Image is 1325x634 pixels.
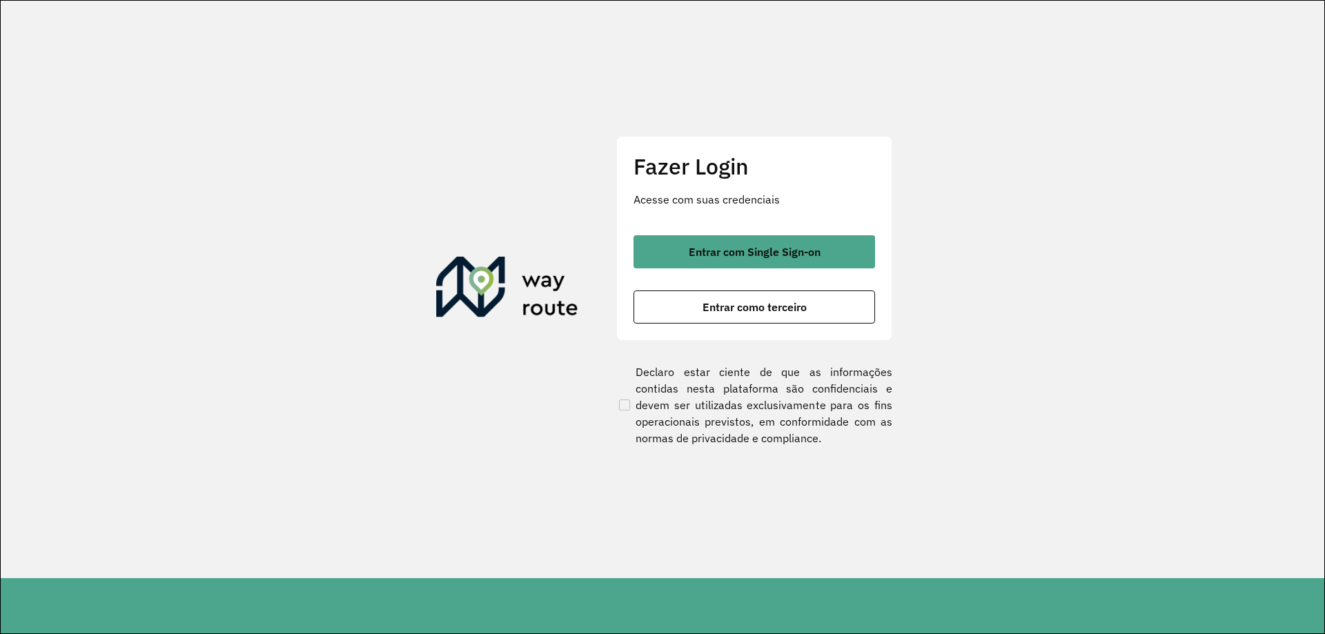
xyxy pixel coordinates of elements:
p: Acesse com suas credenciais [634,191,875,208]
button: button [634,290,875,324]
img: Roteirizador AmbevTech [436,257,578,323]
h2: Fazer Login [634,153,875,179]
span: Entrar como terceiro [703,301,807,313]
label: Declaro estar ciente de que as informações contidas nesta plataforma são confidenciais e devem se... [616,364,892,446]
span: Entrar com Single Sign-on [689,246,821,257]
button: button [634,235,875,268]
